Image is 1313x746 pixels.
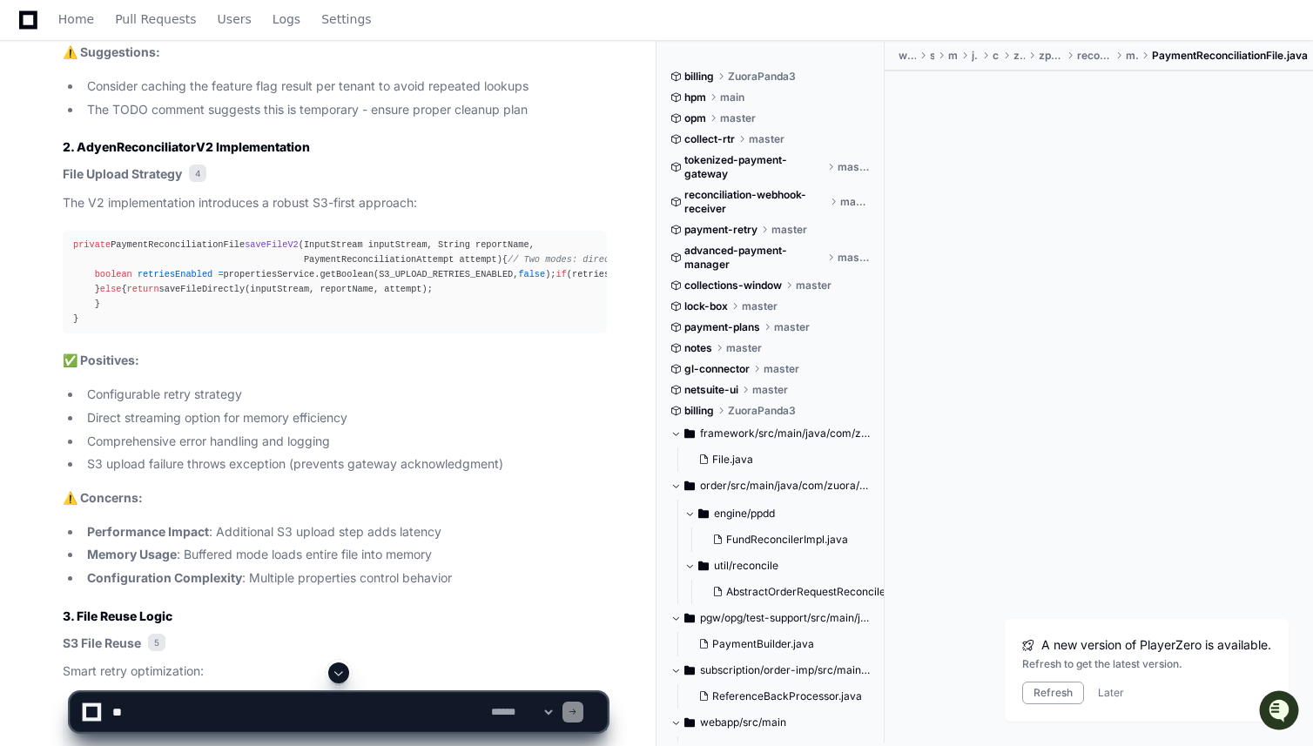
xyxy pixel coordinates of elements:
span: main [720,91,744,104]
button: FundReconcilerImpl.java [705,528,875,552]
span: billing [684,404,714,418]
div: Refresh to get the latest version. [1022,657,1271,671]
span: else [100,284,122,294]
span: if [556,269,567,279]
button: framework/src/main/java/com/zuora/infra/file [670,420,872,447]
strong: Configuration Complexity [87,570,242,585]
span: saveFileV2 [245,239,299,250]
span: collections-window [684,279,782,292]
span: master [838,251,872,265]
span: Home [58,14,94,24]
li: Consider caching the feature flag result per tenant to avoid repeated lookups [82,77,607,97]
span: boolean [95,269,132,279]
span: retriesEnabled [138,269,212,279]
button: order/src/main/java/com/zuora/order [670,472,872,500]
div: We're offline, but we'll be back soon! [59,147,252,161]
strong: Memory Usage [87,547,177,561]
span: netsuite-ui [684,383,738,397]
span: tokenized-payment-gateway [684,153,824,181]
li: Direct streaming option for memory efficiency [82,408,607,428]
div: PaymentReconciliationFile { propertiesService.getBoolean(S3_UPLOAD_RETRIES_ENABLED, ); (retriesEn... [73,238,596,327]
span: lock-box [684,299,728,313]
span: master [838,160,872,174]
span: webapp [899,49,916,63]
span: master [720,111,756,125]
span: master [726,341,762,355]
span: util/reconcile [714,559,778,573]
span: hpm [684,91,706,104]
svg: Directory [684,608,695,628]
span: zuora [1013,49,1025,63]
span: payment-plans [684,320,760,334]
span: payment-retry [684,223,757,237]
span: model [1126,49,1138,63]
li: : Multiple properties control behavior [82,568,607,588]
p: The V2 implementation introduces a robust S3-first approach: [63,193,607,213]
svg: Directory [684,660,695,681]
button: engine/ppdd [684,500,885,528]
span: master [840,195,872,209]
button: pgw/opg/test-support/src/main/java/com/zuora/billing/opg/test/support/common [670,604,872,632]
span: (InputStream inputStream, String reportName, PaymentReconciliationAttempt attempt) [73,239,540,265]
span: ZuoraPanda3 [728,70,796,84]
span: pgw/opg/test-support/src/main/java/com/zuora/billing/opg/test/support/common [700,611,872,625]
div: Start new chat [59,130,286,147]
span: FundReconcilerImpl.java [726,533,848,547]
span: master [764,362,799,376]
span: File.java [712,453,753,467]
span: master [742,299,778,313]
strong: ✅ Positives: [63,353,139,367]
span: Logs [273,14,300,24]
svg: Directory [684,475,695,496]
li: : Buffered mode loads entire file into memory [82,545,607,565]
strong: S3 File Reuse [63,635,141,650]
iframe: Open customer support [1257,689,1304,736]
span: reconciliation-webhook-receiver [684,188,826,216]
span: Pylon [173,183,211,196]
span: = [218,269,223,279]
span: src [930,49,934,63]
span: advanced-payment-manager [684,244,824,272]
button: Refresh [1022,682,1084,704]
span: Settings [321,14,371,24]
span: PaymentReconciliationFile.java [1152,49,1308,63]
span: 4 [189,165,206,182]
div: Welcome [17,70,317,97]
button: Later [1098,686,1124,700]
span: private [73,239,111,250]
span: main [948,49,957,63]
span: gl-connector [684,362,750,376]
span: java [972,49,979,63]
span: collect-rtr [684,132,735,146]
li: : Additional S3 upload step adds latency [82,522,607,542]
span: com [993,49,1000,63]
strong: ⚠️ Concerns: [63,490,143,505]
span: master [774,320,810,334]
span: order/src/main/java/com/zuora/order [700,479,872,493]
span: notes [684,341,712,355]
span: false [518,269,545,279]
span: opm [684,111,706,125]
span: 5 [148,634,165,651]
span: master [771,223,807,237]
strong: ⚠️ Suggestions: [63,44,160,59]
span: master [749,132,784,146]
li: The TODO comment suggests this is temporary - ensure proper cleanup plan [82,100,607,120]
span: reconciliation [1077,49,1112,63]
button: Start new chat [296,135,317,156]
strong: Performance Impact [87,524,209,539]
span: Pull Requests [115,14,196,24]
span: PaymentBuilder.java [712,637,814,651]
img: 1756235613930-3d25f9e4-fa56-45dd-b3ad-e072dfbd1548 [17,130,49,161]
svg: Directory [684,423,695,444]
span: engine/ppdd [714,507,775,521]
span: master [796,279,832,292]
span: // Two modes: direct streaming vs buffered with retries [508,254,803,265]
span: framework/src/main/java/com/zuora/infra/file [700,427,872,440]
li: Comprehensive error handling and logging [82,432,607,452]
strong: 3. File Reuse Logic [63,608,172,623]
svg: Directory [698,555,709,576]
a: Powered byPylon [123,182,211,196]
img: PlayerZero [17,17,52,52]
strong: File Upload Strategy [63,166,182,181]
